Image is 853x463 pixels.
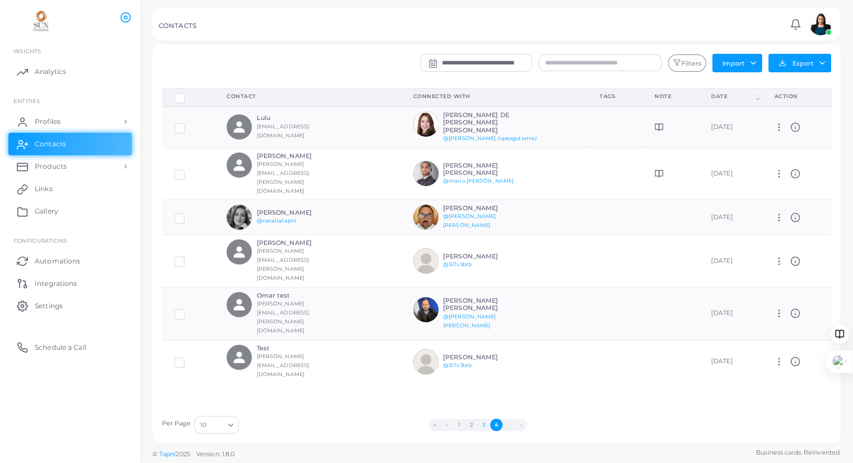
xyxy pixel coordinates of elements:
h6: [PERSON_NAME] [443,205,525,212]
small: [EMAIL_ADDRESS][DOMAIN_NAME] [256,123,309,138]
a: Links [8,178,132,200]
a: Schedule a Call [8,336,132,358]
a: Settings [8,294,132,317]
div: Contact [227,92,388,100]
div: Note [654,92,686,100]
img: avatar [227,205,252,230]
th: Row-selection [162,88,215,107]
img: avatar [413,349,439,374]
div: action [774,92,819,100]
span: Gallery [35,206,58,216]
svg: person fill [232,350,247,365]
h6: [PERSON_NAME] [PERSON_NAME] [443,162,525,177]
a: @[PERSON_NAME].[PERSON_NAME] [443,313,497,328]
a: avatar [806,13,834,35]
span: 2025 [176,450,190,459]
span: Settings [35,301,63,311]
div: Date [711,92,754,100]
span: Analytics [35,67,66,77]
h6: Omar test [256,292,339,299]
span: Schedule a Call [35,342,86,353]
div: Connected With [413,92,575,100]
img: avatar [413,112,439,137]
div: Tags [600,92,630,100]
span: Automations [35,256,80,266]
a: Integrations [8,272,132,294]
div: [DATE] [711,257,750,266]
button: Go to previous page [441,419,453,431]
h6: [PERSON_NAME] [PERSON_NAME] [443,297,525,312]
a: Automations [8,249,132,272]
span: INSIGHTS [13,48,41,54]
h6: [PERSON_NAME] [256,152,339,160]
a: Profiles [8,110,132,133]
span: Links [35,184,53,194]
a: @[PERSON_NAME].lopezgutierrez [443,135,537,141]
a: Contacts [8,133,132,155]
button: Export [768,54,831,72]
button: Go to page 3 [478,419,490,431]
div: [DATE] [711,309,750,318]
img: avatar [413,248,439,274]
small: [PERSON_NAME][EMAIL_ADDRESS][DOMAIN_NAME] [256,353,309,377]
h6: [PERSON_NAME] DE [PERSON_NAME] [PERSON_NAME] [443,112,537,134]
div: [DATE] [711,213,750,222]
svg: person fill [232,119,247,135]
span: 10 [200,419,206,431]
a: @mario.[PERSON_NAME] [443,178,514,184]
button: Go to page 1 [453,419,465,431]
svg: person fill [232,158,247,173]
a: @3i7v3brb [443,261,472,267]
button: Go to page 4 [490,419,502,431]
svg: person fill [232,297,247,312]
a: @3i7v3brb [443,362,472,368]
a: Analytics [8,61,132,83]
span: Contacts [35,139,66,149]
span: Configurations [13,237,67,244]
h6: [PERSON_NAME] [443,253,525,260]
a: Tapni [159,450,176,458]
img: avatar [413,205,439,230]
small: [PERSON_NAME][EMAIL_ADDRESS][PERSON_NAME][DOMAIN_NAME] [256,248,309,281]
small: [PERSON_NAME][EMAIL_ADDRESS][PERSON_NAME][DOMAIN_NAME] [256,300,309,334]
span: Integrations [35,279,77,289]
span: Version: 1.8.0 [196,450,235,458]
ul: Pagination [242,419,713,431]
h6: [PERSON_NAME] [256,239,339,247]
h6: [PERSON_NAME] [443,354,525,361]
div: [DATE] [711,123,750,132]
span: Business cards. Reinvented. [756,448,841,457]
h6: [PERSON_NAME] [256,209,339,216]
input: Search for option [208,419,224,431]
h6: Test [256,345,339,352]
button: Import [712,54,762,72]
img: avatar [809,13,832,35]
h5: CONTACTS [159,22,196,30]
div: [DATE] [711,357,750,366]
h6: Lulu [256,114,339,122]
img: avatar [413,297,439,322]
a: @[PERSON_NAME].[PERSON_NAME] [443,213,497,228]
svg: person fill [232,244,247,260]
span: © [153,450,234,459]
a: Products [8,155,132,178]
span: Products [35,161,67,172]
img: avatar [413,161,439,186]
div: Search for option [194,416,239,434]
button: Go to page 2 [465,419,478,431]
a: @nataliatapni [256,217,296,224]
a: Gallery [8,200,132,223]
div: [DATE] [711,169,750,178]
label: Per Page [162,419,191,428]
button: Filters [668,54,706,72]
span: Profiles [35,117,61,127]
small: [PERSON_NAME][EMAIL_ADDRESS][PERSON_NAME][DOMAIN_NAME] [256,161,309,194]
span: ENTITIES [13,98,40,104]
img: logo [10,11,72,31]
button: Go to first page [428,419,441,431]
